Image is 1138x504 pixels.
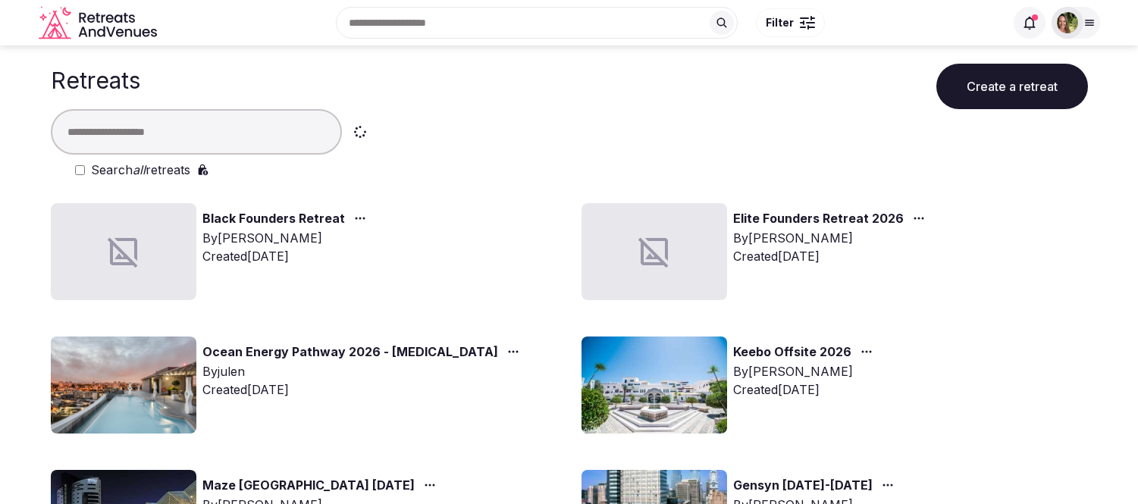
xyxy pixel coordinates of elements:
[733,343,851,362] a: Keebo Offsite 2026
[133,162,146,177] em: all
[91,161,190,179] label: Search retreats
[766,15,794,30] span: Filter
[936,64,1088,109] button: Create a retreat
[202,380,525,399] div: Created [DATE]
[756,8,825,37] button: Filter
[1057,12,1078,33] img: Shay Tippie
[733,247,931,265] div: Created [DATE]
[202,362,525,380] div: By julen
[51,337,196,434] img: Top retreat image for the retreat: Ocean Energy Pathway 2026 - Plan B
[202,476,415,496] a: Maze [GEOGRAPHIC_DATA] [DATE]
[202,343,498,362] a: Ocean Energy Pathway 2026 - [MEDICAL_DATA]
[582,337,727,434] img: Top retreat image for the retreat: Keebo Offsite 2026
[202,229,372,247] div: By [PERSON_NAME]
[733,476,873,496] a: Gensyn [DATE]-[DATE]
[39,6,160,40] svg: Retreats and Venues company logo
[733,209,904,229] a: Elite Founders Retreat 2026
[39,6,160,40] a: Visit the homepage
[202,247,372,265] div: Created [DATE]
[733,229,931,247] div: By [PERSON_NAME]
[733,380,879,399] div: Created [DATE]
[51,67,140,94] h1: Retreats
[733,362,879,380] div: By [PERSON_NAME]
[202,209,345,229] a: Black Founders Retreat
